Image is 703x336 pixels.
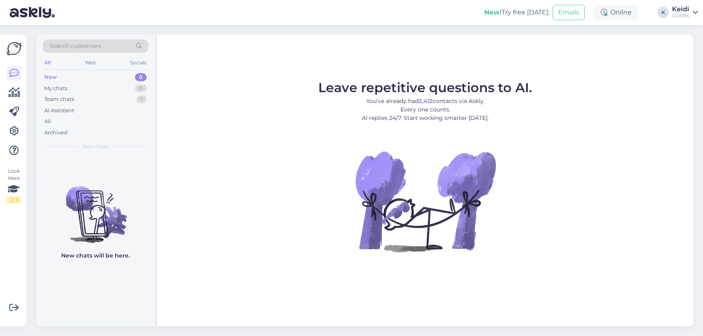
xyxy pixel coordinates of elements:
[44,85,67,93] div: My chats
[61,251,130,260] p: New chats will be here.
[43,58,52,68] div: All
[50,42,101,50] span: Search customers
[6,41,22,56] img: Askly Logo
[594,5,638,20] div: Online
[135,73,147,81] div: 0
[484,8,502,16] b: New!
[318,80,532,95] span: Leave repetitive questions to AI.
[6,167,21,204] div: Look Here
[672,12,689,19] div: GOSPA
[137,95,147,103] div: 1
[83,58,97,68] div: Web
[129,58,148,68] div: Socials
[672,6,689,12] div: Keidi
[44,129,68,137] div: Archived
[419,97,433,105] b: 2,412
[135,85,147,93] div: 0
[36,172,155,244] img: No chats
[83,143,108,150] span: New chats
[44,73,57,81] div: New
[672,6,698,19] a: KeidiGOSPA
[44,95,74,103] div: Team chats
[484,8,550,17] div: Try free [DATE]:
[6,196,21,204] div: 2 / 3
[353,129,498,274] img: No Chat active
[657,7,669,18] div: K
[553,5,585,20] button: Emails
[318,97,532,122] p: You’ve already had contacts via Askly. Every one counts. AI replies 24/7. Start working smarter [...
[44,107,74,115] div: AI Assistant
[44,117,51,126] div: All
